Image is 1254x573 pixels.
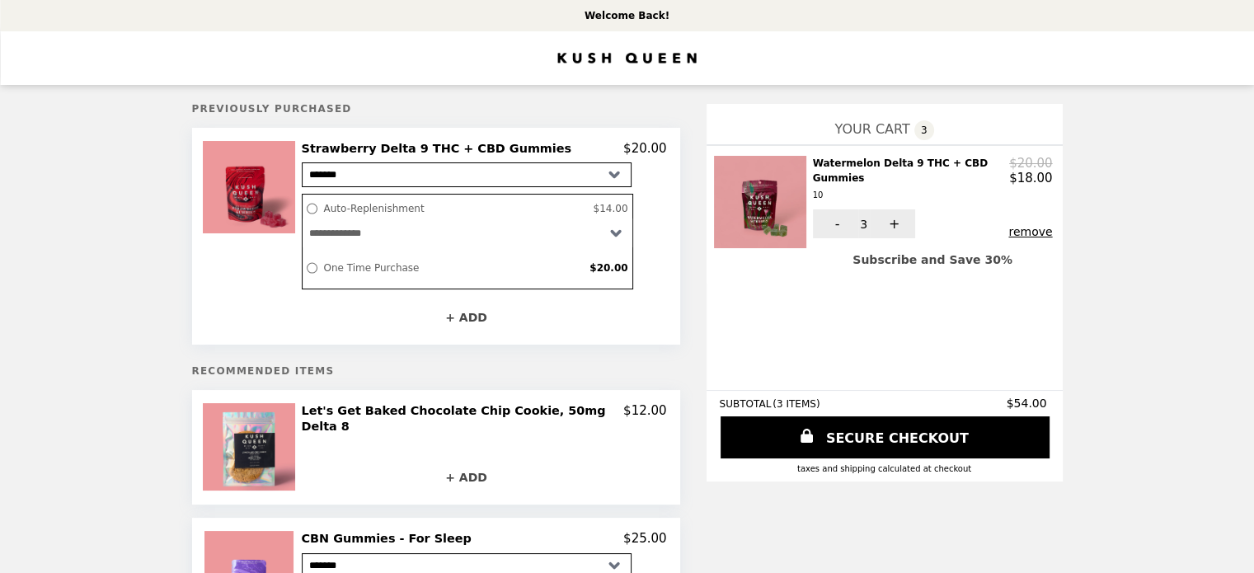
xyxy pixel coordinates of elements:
[203,141,299,233] img: Strawberry Delta 9 THC + CBD Gummies
[720,398,773,410] span: SUBTOTAL
[870,209,915,238] button: +
[192,103,680,115] h5: Previously Purchased
[302,162,632,187] select: Select a product variant
[320,199,589,218] label: Auto-Replenishment
[302,303,632,331] button: + ADD
[720,464,1050,473] div: Taxes and Shipping calculated at checkout
[558,41,697,75] img: Brand Logo
[203,403,299,491] img: Let's Get Baked Chocolate Chip Cookie, 50mg Delta 8
[623,403,667,434] p: $12.00
[302,531,478,546] h2: CBN Gummies - For Sleep
[813,188,1003,203] div: 10
[1007,397,1050,410] span: $54.00
[813,209,858,238] button: -
[773,398,820,410] span: ( 3 ITEMS )
[320,258,586,278] label: One Time Purchase
[623,141,667,156] p: $20.00
[623,531,667,546] p: $25.00
[302,403,624,434] h2: Let's Get Baked Chocolate Chip Cookie, 50mg Delta 8
[813,245,1053,274] button: Subscribe and Save 30%
[585,10,669,21] p: Welcome Back!
[1009,156,1053,171] p: $20.00
[813,156,1010,203] h2: Watermelon Delta 9 THC + CBD Gummies
[860,218,867,231] span: 3
[1009,171,1053,186] p: $18.00
[834,121,909,137] span: YOUR CART
[914,120,934,140] span: 3
[714,156,810,248] img: Watermelon Delta 9 THC + CBD Gummies
[302,141,579,156] h2: Strawberry Delta 9 THC + CBD Gummies
[721,416,1050,458] a: SECURE CHECKOUT
[585,258,632,278] label: $20.00
[1008,225,1052,238] button: remove
[589,199,632,218] label: $14.00
[302,463,632,491] button: + ADD
[303,218,632,247] select: Select a subscription option
[192,365,680,377] h5: Recommended Items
